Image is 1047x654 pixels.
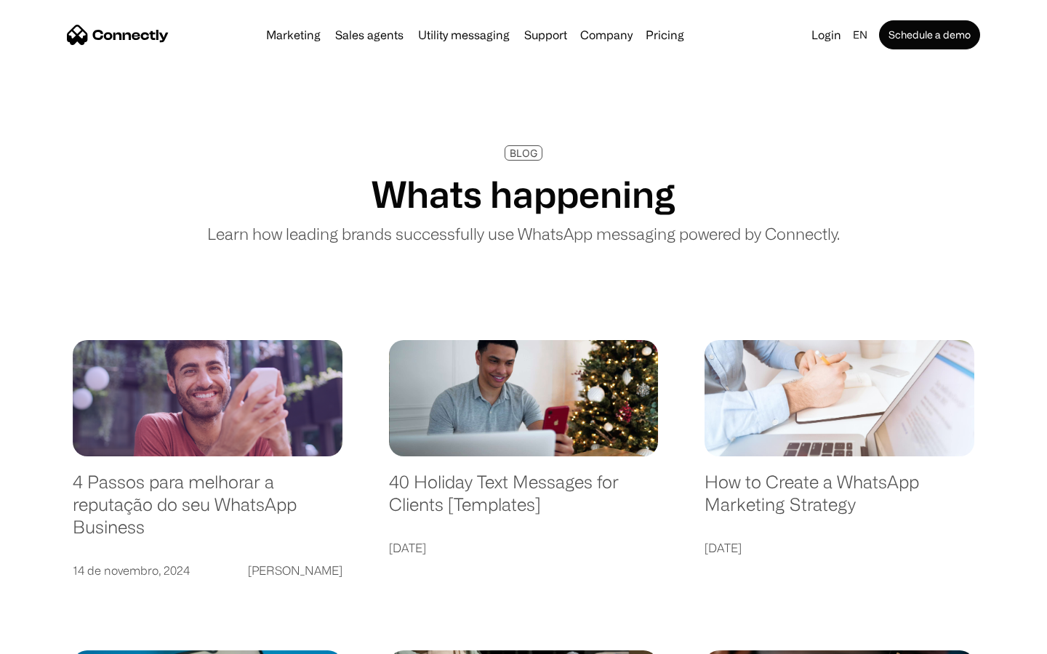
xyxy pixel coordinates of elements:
div: 14 de novembro, 2024 [73,560,190,581]
p: Learn how leading brands successfully use WhatsApp messaging powered by Connectly. [207,222,840,246]
a: Pricing [640,29,690,41]
a: 40 Holiday Text Messages for Clients [Templates] [389,471,659,530]
h1: Whats happening [372,172,675,216]
a: Marketing [260,29,326,41]
a: Sales agents [329,29,409,41]
a: Support [518,29,573,41]
div: en [853,25,867,45]
div: [DATE] [389,538,426,558]
a: Login [806,25,847,45]
a: 4 Passos para melhorar a reputação do seu WhatsApp Business [73,471,342,552]
a: Schedule a demo [879,20,980,49]
aside: Language selected: English [15,629,87,649]
ul: Language list [29,629,87,649]
div: [DATE] [705,538,742,558]
div: BLOG [510,148,537,158]
div: Company [580,25,633,45]
a: How to Create a WhatsApp Marketing Strategy [705,471,974,530]
div: [PERSON_NAME] [248,560,342,581]
a: Utility messaging [412,29,516,41]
